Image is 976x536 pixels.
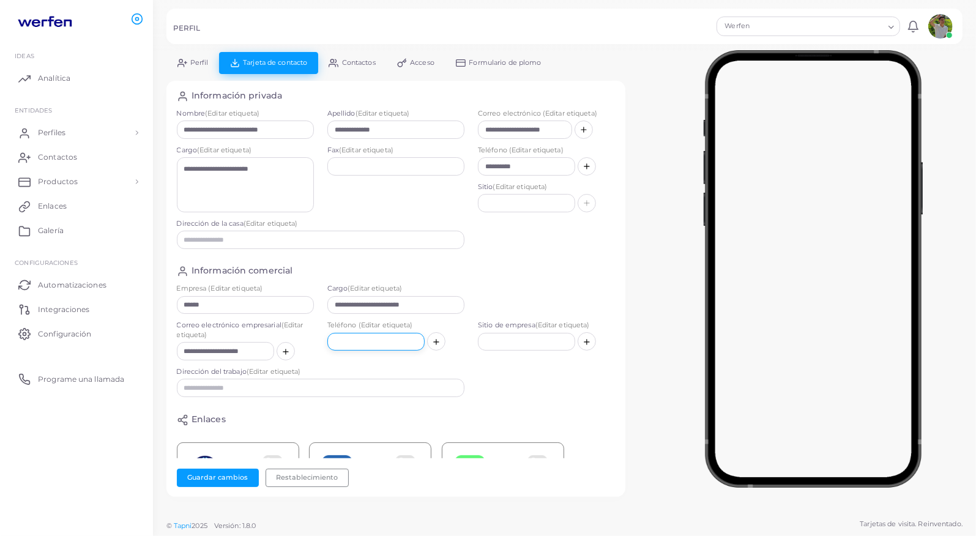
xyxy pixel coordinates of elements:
[348,284,402,292] span: (Editar etiqueta)
[177,109,314,119] label: Nombre
[9,218,144,243] a: Galería
[860,519,963,529] span: Tarjetas de visita. Reinventado.
[493,182,548,191] span: (Editar etiqueta)
[327,284,464,294] label: Cargo
[247,367,301,376] span: (Editar etiqueta)
[928,14,953,39] img: avatar
[177,367,465,377] label: Dirección del trabajo
[9,367,144,391] a: Programe una llamada
[327,146,464,155] label: Fax
[15,106,52,114] span: ENTIDADES
[192,91,282,102] h4: Información privada
[38,127,65,138] span: Perfiles
[190,455,220,486] img: tBfqPyxKFojqGaoiztU8iV9lvxKIMLIu-1712774312144.png
[342,59,376,66] span: Contactos
[11,12,79,34] img: logotipo
[38,201,67,212] span: Enlaces
[813,20,884,33] input: Buscar opción
[38,225,64,236] span: Galería
[190,59,209,66] span: Perfil
[356,109,410,117] span: (Editar etiqueta)
[177,321,304,339] span: (Editar etiqueta)
[38,329,91,340] span: Configuración
[478,182,615,192] label: Sitio
[455,455,485,486] img: whatsapp.png
[38,176,78,187] span: Productos
[9,121,144,145] a: Perfiles
[177,219,465,229] label: Dirección de la casa
[327,321,413,329] span: Teléfono (Editar etiqueta)
[9,321,144,346] a: Configuración
[339,146,393,154] span: (Editar etiqueta)
[9,169,144,194] a: Productos
[192,521,207,531] span: 2025
[177,469,259,487] button: Guardar cambios
[15,259,78,266] span: Configuraciones
[192,414,226,426] h4: Enlaces
[38,374,124,385] span: Programe una llamada
[478,321,615,330] label: Sitio de empresa
[192,266,292,277] h4: Información comercial
[38,304,89,315] span: Integraciones
[38,152,77,163] span: Contactos
[410,59,434,66] span: Acceso
[703,50,923,488] img: phone-mock.b55596b7.png
[9,145,144,169] a: Contactos
[469,59,541,66] span: Formulario de plomo
[197,146,251,154] span: (Editar etiqueta)
[214,521,256,530] span: Versión: 1.8.0
[243,59,307,66] span: Tarjeta de contacto
[177,321,314,340] label: Correo electrónico empresarial
[478,109,597,117] span: Correo electrónico (Editar etiqueta)
[717,17,900,36] div: Buscar opción
[38,73,70,84] span: Analítica
[244,219,298,228] span: (Editar etiqueta)
[327,109,464,119] label: Apellido
[9,66,144,91] a: Analítica
[9,297,144,321] a: Integraciones
[205,109,259,117] span: (Editar etiqueta)
[166,521,256,531] span: ©
[725,21,750,30] font: Werfen
[177,284,263,292] span: Empresa (Editar etiqueta)
[38,280,106,291] span: Automatizaciones
[15,52,34,59] span: IDEAS
[9,272,144,297] a: Automatizaciones
[9,194,144,218] a: Enlaces
[535,321,590,329] span: (Editar etiqueta)
[177,146,314,155] label: Cargo
[925,14,956,39] a: avatar
[266,469,349,487] button: Restablecimiento
[173,24,201,32] h5: PERFIL
[478,146,564,154] span: Teléfono (Editar etiqueta)
[322,455,352,486] img: linkedin.png
[174,521,192,530] a: Tapni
